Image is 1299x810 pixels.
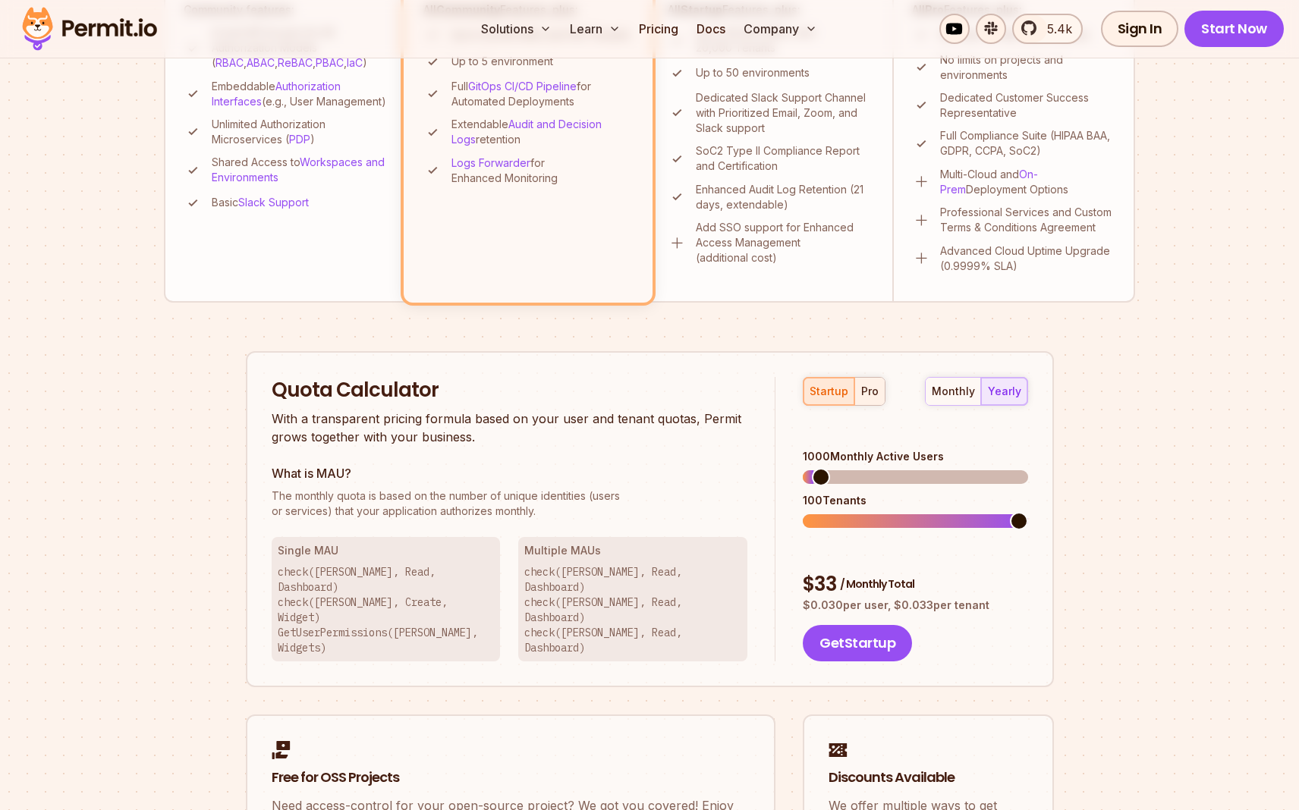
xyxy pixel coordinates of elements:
h3: Multiple MAUs [524,543,741,558]
a: Start Now [1184,11,1284,47]
p: Professional Services and Custom Terms & Conditions Agreement [940,205,1115,235]
a: ReBAC [278,56,313,69]
p: Full for Automated Deployments [451,79,633,109]
span: The monthly quota is based on the number of unique identities (users [272,488,748,504]
a: RBAC [215,56,244,69]
div: $ 33 [803,571,1027,598]
h3: What is MAU? [272,464,748,482]
a: Sign In [1101,11,1179,47]
h3: Single MAU [278,543,495,558]
h2: Discounts Available [829,768,1028,787]
span: / Monthly Total [840,576,914,592]
div: 1000 Monthly Active Users [803,449,1027,464]
p: Shared Access to [212,155,388,185]
p: Embeddable (e.g., User Management) [212,79,388,109]
button: Company [738,14,823,44]
a: PDP [289,133,310,146]
a: Authorization Interfaces [212,80,341,108]
a: Slack Support [238,196,309,209]
p: Extendable retention [451,117,633,147]
h2: Free for OSS Projects [272,768,750,787]
p: check([PERSON_NAME], Read, Dashboard) check([PERSON_NAME], Read, Dashboard) check([PERSON_NAME], ... [524,564,741,655]
a: Audit and Decision Logs [451,118,602,146]
span: 5.4k [1038,20,1072,38]
h2: Quota Calculator [272,377,748,404]
p: check([PERSON_NAME], Read, Dashboard) check([PERSON_NAME], Create, Widget) GetUserPermissions([PE... [278,564,495,655]
button: Solutions [475,14,558,44]
p: Enhanced Audit Log Retention (21 days, extendable) [696,182,874,212]
a: IaC [347,56,363,69]
p: No limits on projects and environments [940,52,1115,83]
p: Up to 5 environment [451,54,553,69]
a: ABAC [247,56,275,69]
a: Logs Forwarder [451,156,530,169]
a: 5.4k [1012,14,1083,44]
a: On-Prem [940,168,1038,196]
a: PBAC [316,56,344,69]
img: Permit logo [15,3,164,55]
p: Add SSO support for Enhanced Access Management (additional cost) [696,220,874,265]
a: GitOps CI/CD Pipeline [468,80,577,93]
button: Learn [564,14,627,44]
p: Dedicated Slack Support Channel with Prioritized Email, Zoom, and Slack support [696,90,874,136]
p: Multi-Cloud and Deployment Options [940,167,1115,197]
div: pro [861,384,879,399]
p: Advanced Cloud Uptime Upgrade (0.9999% SLA) [940,243,1115,274]
div: monthly [932,384,975,399]
p: for Enhanced Monitoring [451,155,633,186]
p: or services) that your application authorizes monthly. [272,488,748,519]
p: Unlimited Authorization Microservices ( ) [212,117,388,147]
p: $ 0.030 per user, $ 0.033 per tenant [803,598,1027,613]
div: 100 Tenants [803,493,1027,508]
a: Docs [690,14,731,44]
a: Pricing [633,14,684,44]
p: Full Compliance Suite (HIPAA BAA, GDPR, CCPA, SoC2) [940,128,1115,159]
button: GetStartup [803,625,912,661]
p: Dedicated Customer Success Representative [940,90,1115,121]
p: Basic [212,195,309,210]
p: Up to 50 environments [696,65,810,80]
p: With a transparent pricing formula based on your user and tenant quotas, Permit grows together wi... [272,410,748,446]
p: SoC2 Type II Compliance Report and Certification [696,143,874,174]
